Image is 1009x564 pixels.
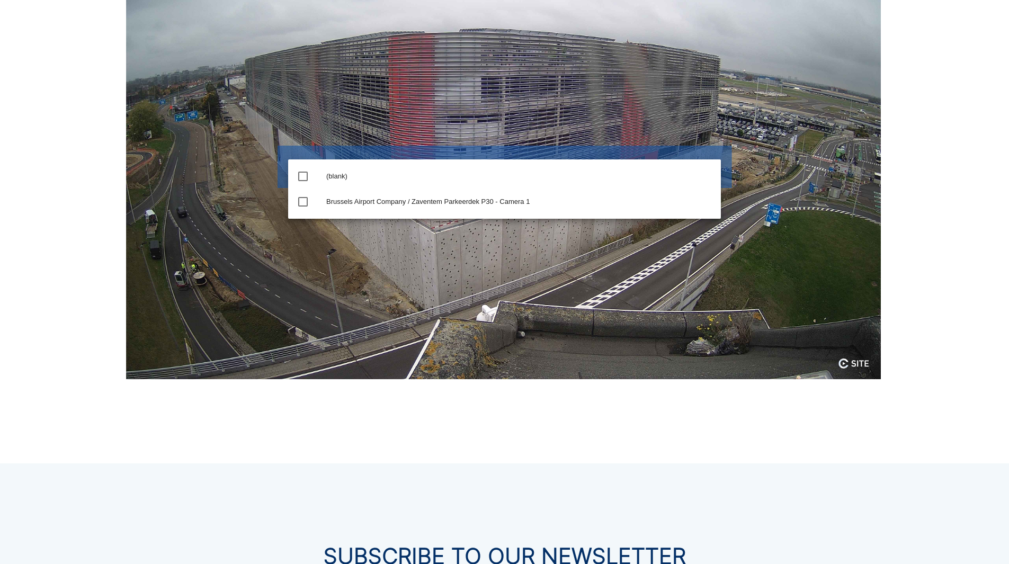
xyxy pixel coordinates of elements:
[297,170,309,183] i: check_box_outline_blank
[326,198,712,206] div: Brussels Airport Company / Zaventem Parkeerdek P30 - Camera 1
[297,195,309,208] i: check_box_outline_blank
[326,172,712,181] div: (blank)
[838,359,869,369] img: logo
